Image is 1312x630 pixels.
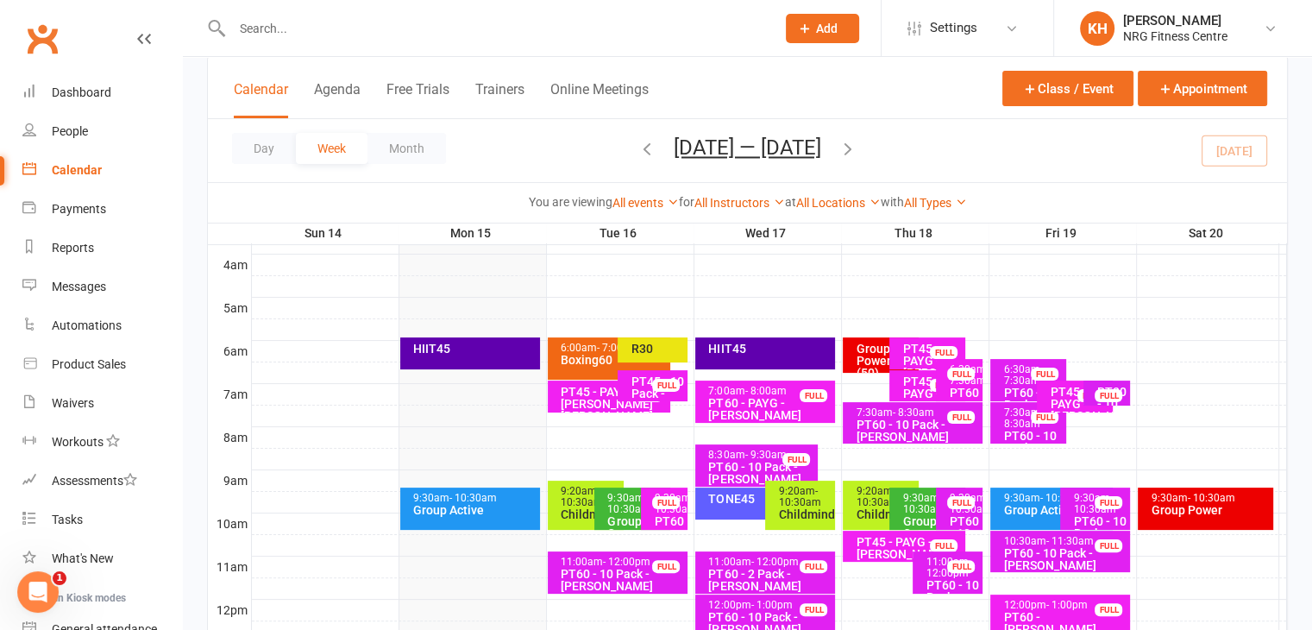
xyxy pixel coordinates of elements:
[707,568,832,592] div: PT60 - 2 Pack - [PERSON_NAME]
[22,539,182,578] a: What's New
[750,599,792,611] span: - 1:00pm
[930,9,977,47] span: Settings
[948,493,979,515] div: 9:30am
[948,387,979,447] div: PT60 - PAYG - [PERSON_NAME]
[52,280,106,293] div: Messages
[1150,504,1269,516] div: Group Power
[947,368,975,381] div: FULL
[901,515,962,539] div: Group Centergy
[314,81,361,118] button: Agenda
[1080,11,1114,46] div: KH
[52,551,114,565] div: What's New
[1002,493,1109,504] div: 9:30am
[21,17,64,60] a: Clubworx
[855,407,979,419] div: 7:30am
[707,450,814,461] div: 8:30am
[208,556,251,577] th: 11am
[947,560,975,573] div: FULL
[53,571,66,585] span: 1
[1095,603,1122,616] div: FULL
[653,515,684,551] div: PT60 - [PERSON_NAME]
[1003,363,1042,387] span: - 7:30am
[855,508,915,520] div: Childminding
[561,485,603,508] span: - 10:30am
[208,599,251,621] th: 12pm
[399,223,546,244] th: Mon 15
[208,426,251,448] th: 8am
[652,560,680,573] div: FULL
[679,195,694,209] strong: for
[1150,493,1269,504] div: 9:30am
[881,195,904,209] strong: with
[777,508,832,520] div: Childminding
[750,556,798,568] span: - 12:00pm
[22,384,182,423] a: Waivers
[22,345,182,384] a: Product Sales
[947,496,975,509] div: FULL
[1002,536,1127,547] div: 10:30am
[22,190,182,229] a: Payments
[22,73,182,112] a: Dashboard
[52,474,137,488] div: Assessments
[1031,368,1058,381] div: FULL
[800,603,827,616] div: FULL
[386,81,449,118] button: Free Trials
[1002,547,1127,571] div: PT60 - 10 Pack - [PERSON_NAME]
[855,343,915,379] div: Group Power (50)
[52,241,94,255] div: Reports
[947,411,975,424] div: FULL
[1095,386,1127,446] div: PT30 - 10 Pack - [PERSON_NAME]
[208,297,251,318] th: 5am
[1039,492,1087,504] span: - 10:30am
[948,364,979,387] div: 6:30am
[630,343,684,355] div: R30
[546,223,694,244] th: Tue 16
[208,340,251,362] th: 6am
[1077,389,1105,402] div: FULL
[560,354,667,366] div: Boxing60
[208,513,251,534] th: 10am
[560,568,684,592] div: PT60 - 10 Pack - [PERSON_NAME]
[208,469,251,491] th: 9am
[22,268,182,306] a: Messages
[232,133,296,164] button: Day
[1095,496,1122,509] div: FULL
[1002,430,1063,466] div: PT60 - 10 Pack - [PERSON_NAME]
[1002,407,1063,430] div: 7:30am
[1123,28,1227,44] div: NRG Fitness Centre
[52,435,104,449] div: Workouts
[902,492,945,515] span: - 10:30am
[707,461,814,485] div: PT60 - 10 Pack - [PERSON_NAME]
[560,343,667,354] div: 6:00am
[856,485,898,508] span: - 10:30am
[1095,389,1122,402] div: FULL
[707,343,832,355] div: HIIT45
[606,515,667,539] div: Group Centergy
[52,357,126,371] div: Product Sales
[1072,493,1127,515] div: 9:30am
[234,81,288,118] button: Calendar
[412,493,537,504] div: 9:30am
[1003,406,1042,430] span: - 8:30am
[1123,13,1227,28] div: [PERSON_NAME]
[296,133,367,164] button: Week
[744,385,786,397] span: - 8:00am
[1045,535,1093,547] span: - 11:30am
[694,196,785,210] a: All Instructors
[52,513,83,526] div: Tasks
[707,600,832,611] div: 12:00pm
[1138,71,1267,106] button: Appointment
[855,419,979,443] div: PT60 - 10 Pack - [PERSON_NAME]
[926,556,970,579] span: - 12:00pm
[707,397,832,421] div: PT60 - PAYG - [PERSON_NAME]
[208,254,251,275] th: 4am
[707,493,814,505] div: TONE45
[785,195,796,209] strong: at
[607,492,650,515] span: - 10:30am
[630,375,684,424] div: PT45 - 10 Pack - Dot Mulquiney
[989,223,1136,244] th: Fri 19
[652,379,680,392] div: FULL
[22,229,182,268] a: Reports
[22,151,182,190] a: Calendar
[52,318,122,332] div: Automations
